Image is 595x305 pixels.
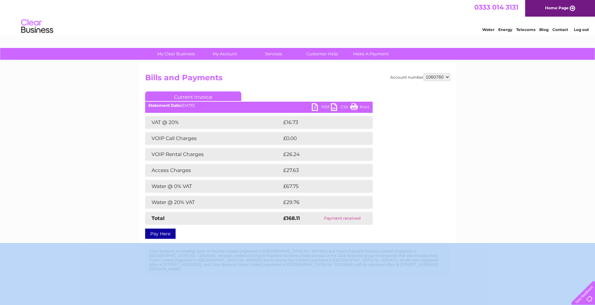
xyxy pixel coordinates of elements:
[145,91,241,101] a: Current Invoice
[539,27,549,32] a: Blog
[198,48,251,60] a: My Account
[282,132,358,145] td: £0.00
[282,164,359,177] td: £27.63
[312,212,372,225] td: Payment received
[152,215,165,221] strong: Total
[574,27,589,32] a: Log out
[312,103,331,113] a: PDF
[145,148,282,161] td: VOIP Rental Charges
[145,196,282,209] td: Water @ 20% VAT
[145,180,282,193] td: Water @ 0% VAT
[282,196,360,209] td: £29.76
[145,164,282,177] td: Access Charges
[145,73,450,85] h2: Bills and Payments
[344,48,397,60] a: Make A Payment
[146,4,449,31] div: Clear Business is a trading name of Verastar Limited (registered in [GEOGRAPHIC_DATA] No. 3667643...
[282,116,359,129] td: £16.73
[283,215,300,221] strong: £168.11
[390,73,450,81] div: Account number
[498,27,512,32] a: Energy
[552,27,568,32] a: Contact
[145,132,282,145] td: VOIP Call Charges
[516,27,535,32] a: Telecoms
[148,103,181,108] b: Statement Date:
[150,48,202,60] a: My Clear Business
[145,116,282,129] td: VAT @ 20%
[282,148,360,161] td: £26.24
[282,180,359,193] td: £67.75
[331,103,350,113] a: CSV
[482,27,494,32] a: Water
[247,48,300,60] a: Services
[21,17,54,36] img: logo.png
[350,103,369,113] a: Print
[145,229,176,239] a: Pay Here
[474,3,518,11] a: 0333 014 3131
[145,103,373,108] div: [DATE]
[296,48,349,60] a: Customer Help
